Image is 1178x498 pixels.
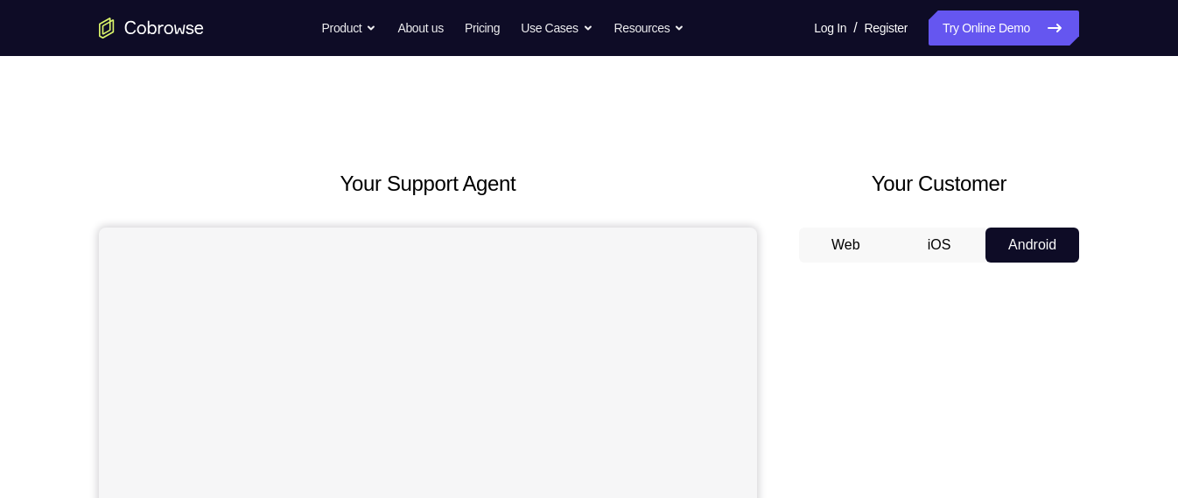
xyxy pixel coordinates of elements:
[99,168,757,200] h2: Your Support Agent
[322,11,377,46] button: Product
[99,18,204,39] a: Go to the home page
[893,228,986,263] button: iOS
[614,11,685,46] button: Resources
[865,11,908,46] a: Register
[799,228,893,263] button: Web
[929,11,1079,46] a: Try Online Demo
[397,11,443,46] a: About us
[985,228,1079,263] button: Android
[799,168,1079,200] h2: Your Customer
[465,11,500,46] a: Pricing
[521,11,593,46] button: Use Cases
[853,18,857,39] span: /
[814,11,846,46] a: Log In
